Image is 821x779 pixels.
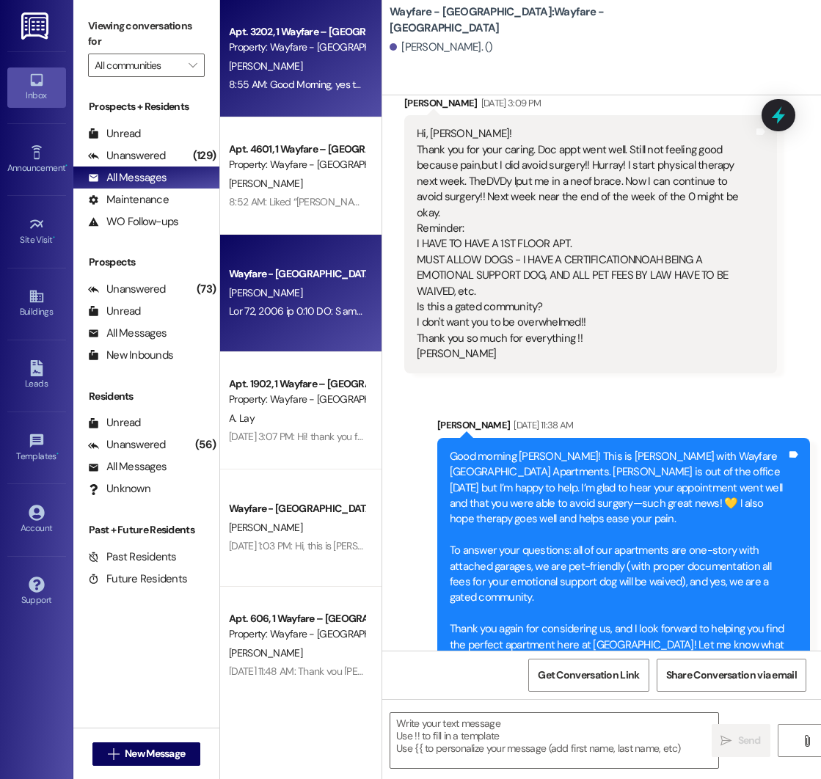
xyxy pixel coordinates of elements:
span: [PERSON_NAME] [229,286,302,299]
div: Good morning [PERSON_NAME]! This is [PERSON_NAME] with Wayfare [GEOGRAPHIC_DATA] Apartments. [PER... [450,449,787,669]
div: Property: Wayfare - [GEOGRAPHIC_DATA] [229,626,365,642]
span: Send [738,733,761,748]
i:  [108,748,119,760]
div: Wayfare - [GEOGRAPHIC_DATA] [229,266,365,282]
div: Property: Wayfare - [GEOGRAPHIC_DATA] [229,392,365,407]
span: A. Lay [229,412,255,425]
div: Future Residents [88,571,187,587]
div: Prospects + Residents [73,99,219,114]
div: [PERSON_NAME] [437,417,810,438]
div: [DATE] 3:07 PM: Hi! thank you for letting us know, I notified [PERSON_NAME] about the situation. [229,430,632,443]
div: Unknown [88,481,150,497]
div: [PERSON_NAME] [404,95,777,116]
i:  [801,735,812,747]
div: Wayfare - [GEOGRAPHIC_DATA] [229,501,365,516]
div: (56) [191,434,219,456]
div: (73) [193,278,219,301]
a: Support [7,572,66,612]
div: Unread [88,415,141,431]
div: Property: Wayfare - [GEOGRAPHIC_DATA] [229,157,365,172]
div: All Messages [88,170,167,186]
div: Past + Future Residents [73,522,219,538]
div: Past Residents [88,549,177,565]
div: All Messages [88,459,167,475]
div: Apt. 3202, 1 Wayfare – [GEOGRAPHIC_DATA] [229,24,365,40]
span: [PERSON_NAME] [229,177,302,190]
div: (129) [189,145,219,167]
span: [PERSON_NAME] [229,521,302,534]
div: Apt. 1902, 1 Wayfare – [GEOGRAPHIC_DATA] [229,376,365,392]
i:  [720,735,731,747]
div: [PERSON_NAME]. () [390,40,493,55]
div: 8:55 AM: Good Morning, yes they will have access to the riser room. [229,78,517,91]
div: 8:52 AM: Liked “[PERSON_NAME] (Wayfare - [GEOGRAPHIC_DATA]): Your email is the username and the p... [229,195,778,208]
div: Residents [73,389,219,404]
label: Viewing conversations for [88,15,205,54]
div: [DATE] 3:09 PM [478,95,541,111]
img: ResiDesk Logo [21,12,51,40]
a: Site Visit • [7,212,66,252]
a: Templates • [7,428,66,468]
button: Send [712,724,770,757]
div: Unanswered [88,148,166,164]
div: [DATE] 11:48 AM: Thank you [PERSON_NAME] [229,665,417,678]
div: Apt. 606, 1 Wayfare – [GEOGRAPHIC_DATA] [229,611,365,626]
div: [DATE] 11:38 AM [510,417,573,433]
a: Leads [7,356,66,395]
a: Account [7,500,66,540]
a: Inbox [7,67,66,107]
div: Unread [88,126,141,142]
i:  [189,59,197,71]
div: Unread [88,304,141,319]
div: All Messages [88,326,167,341]
input: All communities [95,54,181,77]
div: WO Follow-ups [88,214,178,230]
div: Property: Wayfare - [GEOGRAPHIC_DATA] [229,40,365,55]
b: Wayfare - [GEOGRAPHIC_DATA]: Wayfare - [GEOGRAPHIC_DATA] [390,4,683,36]
span: • [65,161,67,171]
div: Unanswered [88,437,166,453]
span: New Message [125,746,185,761]
button: Share Conversation via email [657,659,806,692]
div: Apt. 4601, 1 Wayfare – [GEOGRAPHIC_DATA] [229,142,365,157]
div: Maintenance [88,192,169,208]
div: Unanswered [88,282,166,297]
div: Prospects [73,255,219,270]
span: [PERSON_NAME] [229,59,302,73]
button: New Message [92,742,201,766]
span: • [56,449,59,459]
div: New Inbounds [88,348,173,363]
span: Get Conversation Link [538,668,639,683]
span: Share Conversation via email [666,668,797,683]
span: [PERSON_NAME] [229,646,302,659]
div: Hi, [PERSON_NAME]! Thank you for your caring. Doc appt went well. Still not feeling good because ... [417,126,754,362]
a: Buildings [7,284,66,323]
button: Get Conversation Link [528,659,649,692]
span: • [53,233,55,243]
